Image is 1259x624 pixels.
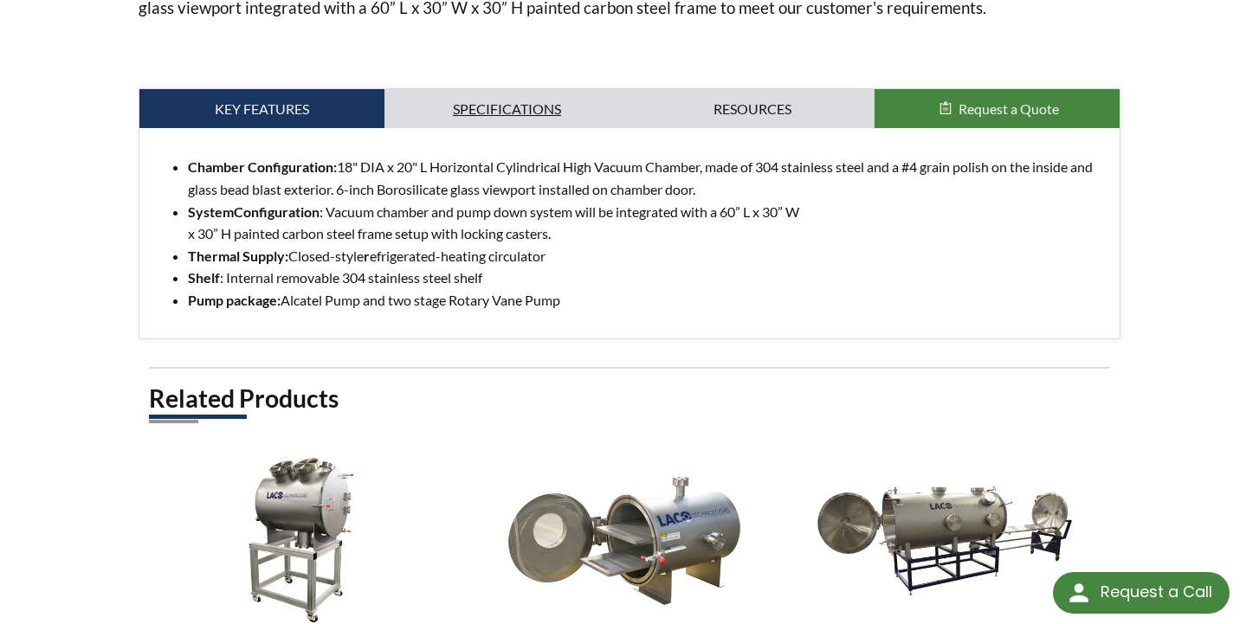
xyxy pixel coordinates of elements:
button: Request a Quote [875,89,1120,129]
a: Resources [629,89,875,129]
div: Request a Call [1101,572,1212,612]
strong: Configuration [234,203,320,220]
strong: Pump package: [188,292,281,308]
strong: Thermal Supply: [188,248,288,264]
strong: Shelf [188,269,220,286]
h2: Related Products [149,383,1111,415]
span: Request a Quote [959,100,1059,117]
strong: System [188,203,320,220]
a: Specifications [384,89,629,129]
li: 18" DIA x 20" L Horizontal Cylindrical High Vacuum Chamber, made of 304 stainless steel and a #4 ... [188,156,1107,200]
strong: r [364,248,370,264]
strong: Chamber Configuration: [188,158,337,175]
li: Alcatel Pump and two stage Rotary Vane Pump [188,289,1107,312]
li: : Vacuum chamber and pump down system will be integrated with a 60” L x 30” W x 30” H painted car... [188,201,1107,245]
img: round button [1065,579,1093,607]
div: Request a Call [1053,572,1230,614]
li: : Internal removable 304 stainless steel shelf [188,267,1107,289]
li: Closed-style efrigerated-heating circulator [188,245,1107,267]
a: Key Features [139,89,384,129]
